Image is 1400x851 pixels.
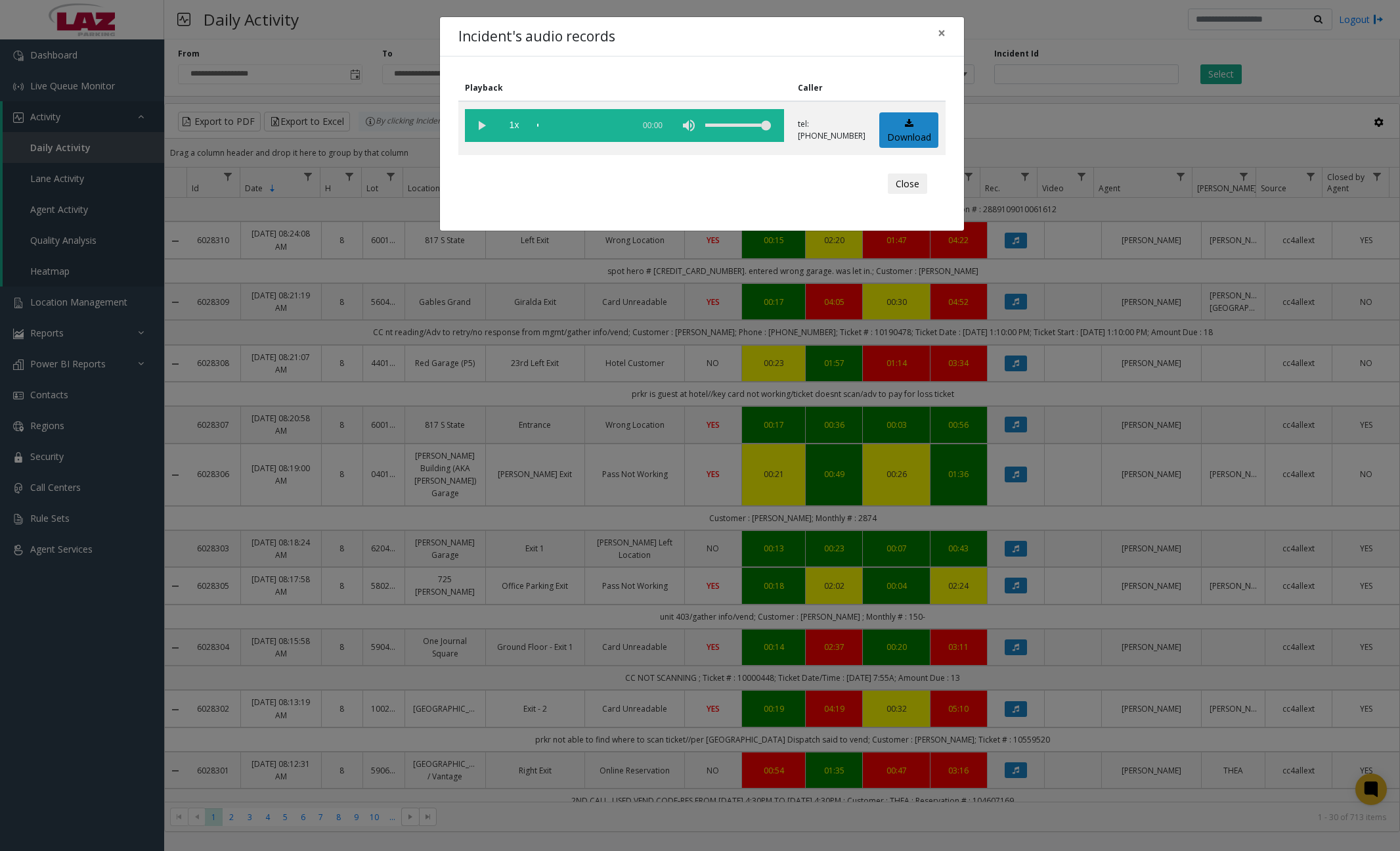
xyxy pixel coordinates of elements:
[458,75,791,101] th: Playback
[929,17,955,49] button: Close
[791,75,873,101] th: Caller
[938,24,946,42] span: ×
[888,173,927,195] button: Close
[458,26,615,47] h4: Incident's audio records
[798,118,865,142] p: tel:[PHONE_NUMBER]
[879,112,938,149] a: Download
[498,109,531,142] span: playback speed button
[537,109,626,142] div: scrub bar
[705,109,771,142] div: volume level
